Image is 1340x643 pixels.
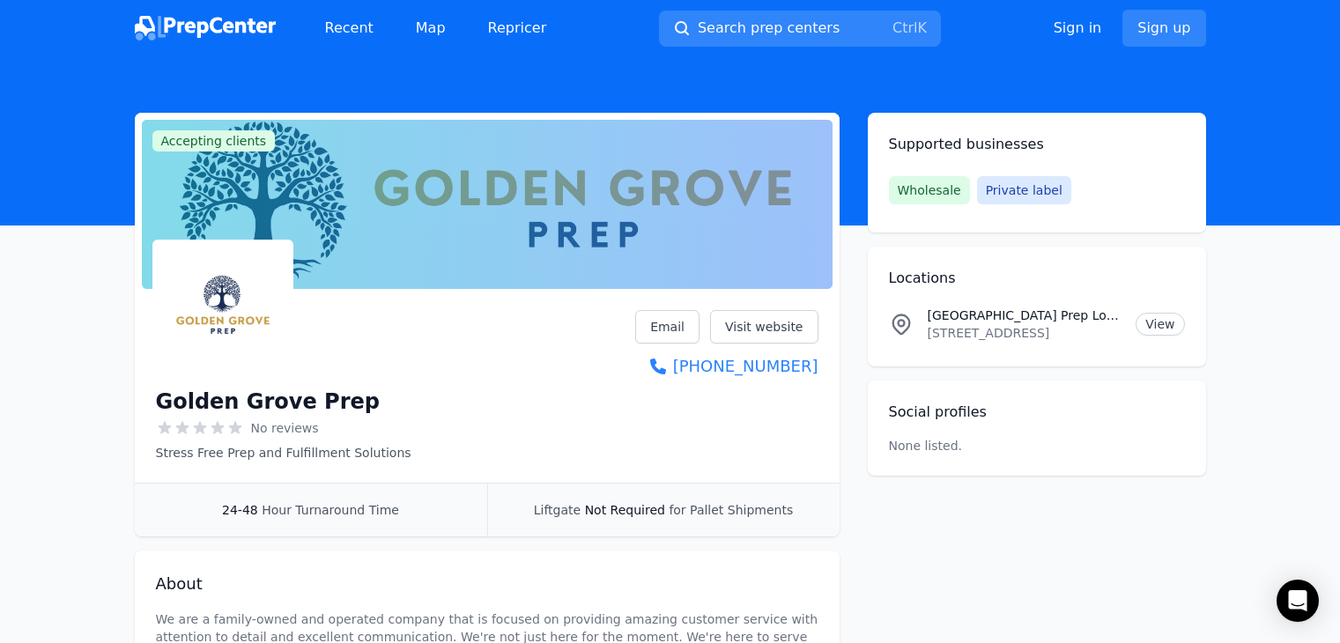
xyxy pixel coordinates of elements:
[928,307,1122,324] p: [GEOGRAPHIC_DATA] Prep Location
[889,437,963,455] p: None listed.
[889,268,1185,289] h2: Locations
[1136,313,1184,336] a: View
[311,11,388,46] a: Recent
[892,19,917,36] kbd: Ctrl
[474,11,561,46] a: Repricer
[1277,580,1319,622] div: Open Intercom Messenger
[669,503,793,517] span: for Pallet Shipments
[698,18,840,39] span: Search prep centers
[156,444,411,462] p: Stress Free Prep and Fulfillment Solutions
[222,503,258,517] span: 24-48
[710,310,818,344] a: Visit website
[585,503,665,517] span: Not Required
[1054,18,1102,39] a: Sign in
[928,324,1122,342] p: [STREET_ADDRESS]
[156,388,381,416] h1: Golden Grove Prep
[1122,10,1205,47] a: Sign up
[402,11,460,46] a: Map
[152,130,276,152] span: Accepting clients
[635,310,700,344] a: Email
[635,354,818,379] a: [PHONE_NUMBER]
[135,16,276,41] img: PrepCenter
[659,11,941,47] button: Search prep centersCtrlK
[917,19,927,36] kbd: K
[889,176,970,204] span: Wholesale
[251,419,319,437] span: No reviews
[156,572,818,596] h2: About
[534,503,581,517] span: Liftgate
[889,402,1185,423] h2: Social profiles
[156,243,290,377] img: Golden Grove Prep
[977,176,1071,204] span: Private label
[262,503,399,517] span: Hour Turnaround Time
[889,134,1185,155] h2: Supported businesses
